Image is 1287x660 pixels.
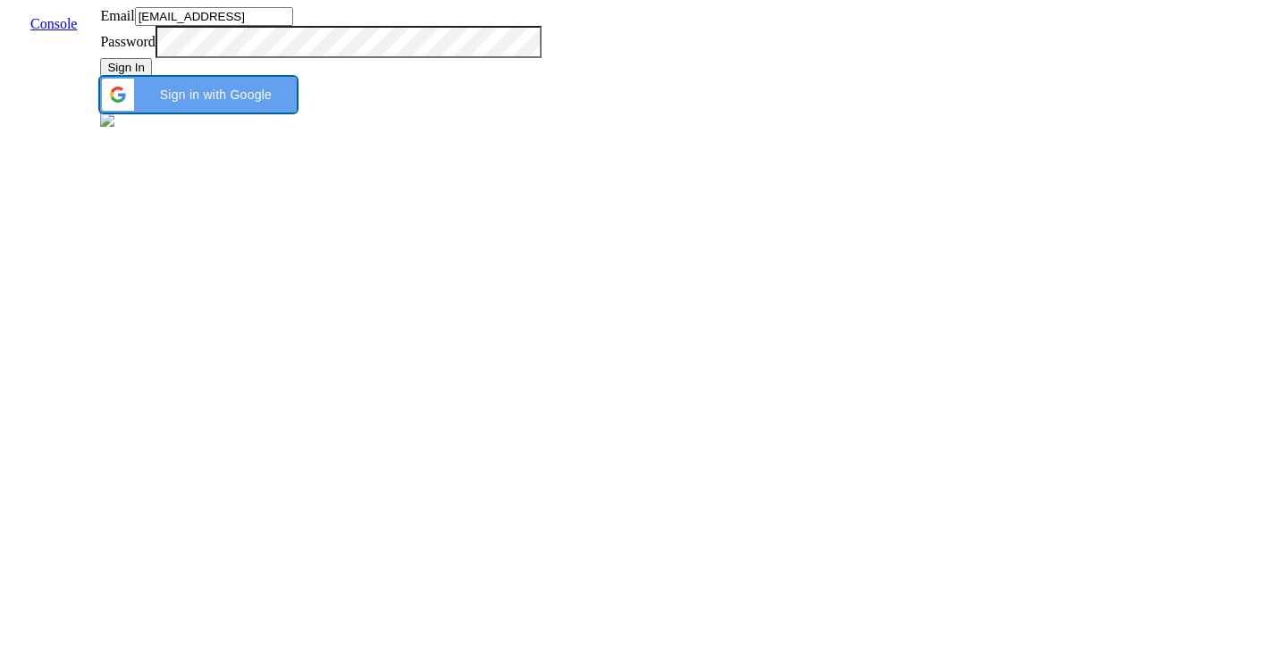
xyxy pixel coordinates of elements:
[16,16,91,31] a: Console
[100,77,297,113] div: Sign in with Google
[100,58,152,77] button: Sign In
[145,88,286,102] span: Sign in with Google
[135,7,293,26] input: Email
[100,34,155,49] label: Password
[100,8,134,23] label: Email
[100,113,114,127] img: azure.svg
